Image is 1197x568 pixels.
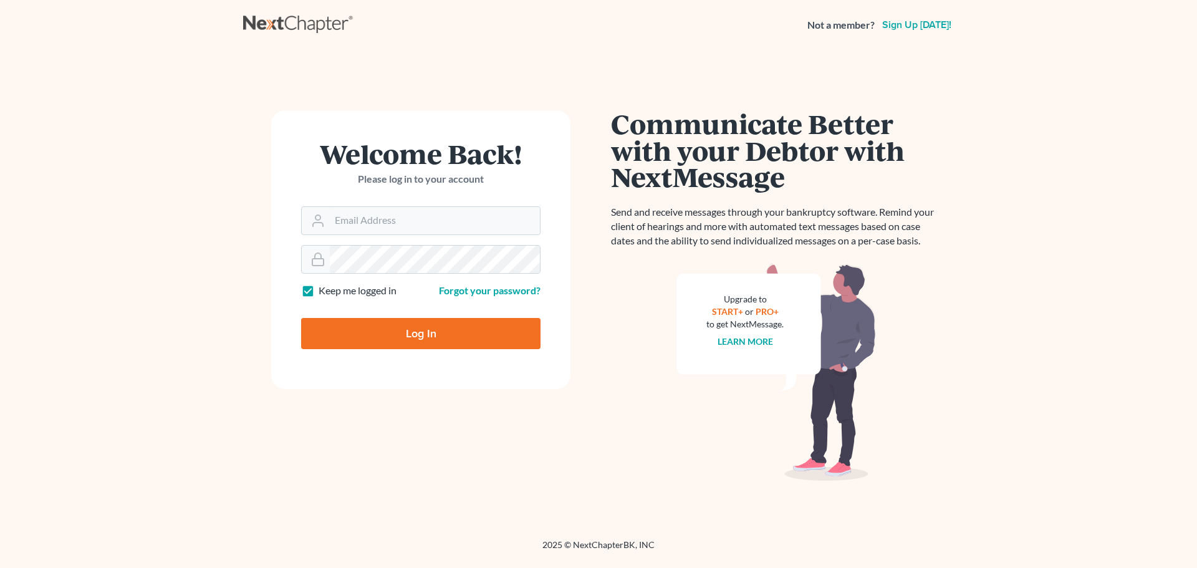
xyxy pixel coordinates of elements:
[880,20,954,30] a: Sign up [DATE]!
[807,18,875,32] strong: Not a member?
[611,110,941,190] h1: Communicate Better with your Debtor with NextMessage
[745,306,754,317] span: or
[301,140,541,167] h1: Welcome Back!
[718,336,773,347] a: Learn more
[243,539,954,561] div: 2025 © NextChapterBK, INC
[319,284,397,298] label: Keep me logged in
[706,318,784,330] div: to get NextMessage.
[301,318,541,349] input: Log In
[439,284,541,296] a: Forgot your password?
[712,306,743,317] a: START+
[676,263,876,481] img: nextmessage_bg-59042aed3d76b12b5cd301f8e5b87938c9018125f34e5fa2b7a6b67550977c72.svg
[611,205,941,248] p: Send and receive messages through your bankruptcy software. Remind your client of hearings and mo...
[756,306,779,317] a: PRO+
[706,293,784,306] div: Upgrade to
[330,207,540,234] input: Email Address
[301,172,541,186] p: Please log in to your account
